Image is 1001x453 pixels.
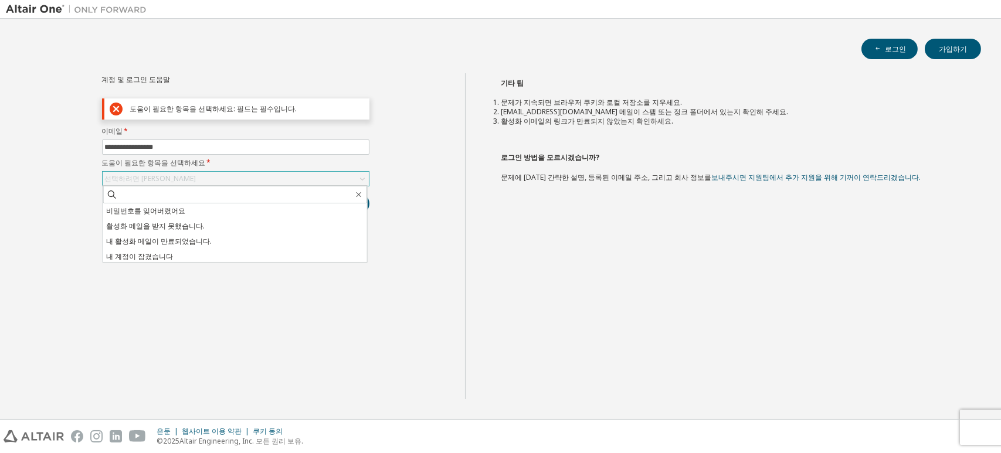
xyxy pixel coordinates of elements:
img: youtube.svg [129,430,146,442]
img: altair_logo.svg [4,430,64,442]
img: facebook.svg [71,430,83,442]
font: 로그인 방법을 모르시겠습니까? [501,152,599,162]
font: [EMAIL_ADDRESS][DOMAIN_NAME] 메일이 스팸 또는 정크 폴더에서 있는지 확인해 주세요. [501,107,788,117]
font: 쿠키 동의 [253,426,283,436]
font: 가입하기 [939,44,967,54]
font: 계정 및 로그인 도움말 [102,74,171,84]
img: 알타이르 원 [6,4,152,15]
font: 로그인 [885,44,906,54]
img: instagram.svg [90,430,103,442]
img: linkedin.svg [110,430,122,442]
button: 로그인 [861,39,918,59]
div: 선택하려면 [PERSON_NAME] [103,172,369,186]
font: 도움이 필요한 항목을 선택하세요 [102,158,206,168]
font: 은둔 [157,426,171,436]
font: 문제에 [DATE] 간략한 설명, 등록된 이메일 주소, 그리고 회사 정보를 [501,172,711,182]
font: 문제가 지속되면 브라우저 쿠키와 로컬 저장소를 지우세요. [501,97,682,107]
font: 이메일 [102,126,123,136]
font: 기타 팁 [501,78,524,88]
font: Altair Engineering, Inc. 모든 권리 보유. [179,436,303,446]
font: 비밀번호를 잊어버렸어요 [106,206,185,216]
font: © [157,436,163,446]
font: 선택하려면 [PERSON_NAME] [105,173,196,183]
button: 가입하기 [925,39,981,59]
font: 2025 [163,436,179,446]
font: 활성화 이메일의 링크가 만료되지 않았는지 확인하세요. [501,116,673,126]
font: 도움이 필요한 항목을 선택하세요: 필드는 필수입니다. [130,104,297,114]
a: 보내주시면 지원팀에서 추가 지원을 위해 기꺼이 연락드리겠습니다. [711,172,921,182]
font: 웹사이트 이용 약관 [182,426,242,436]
